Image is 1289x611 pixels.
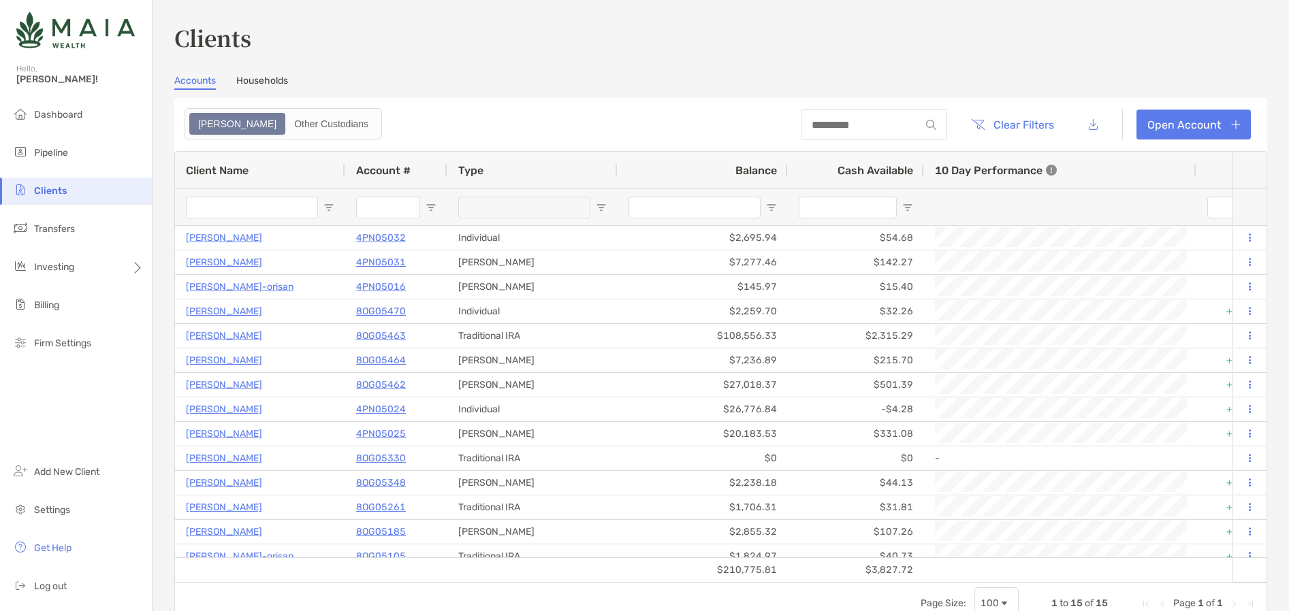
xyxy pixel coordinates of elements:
[788,299,924,323] div: $32.26
[1228,598,1239,609] div: Next Page
[447,397,618,421] div: Individual
[12,539,29,555] img: get-help icon
[356,499,406,516] p: 8OG05261
[356,327,406,344] a: 8OG05463
[1196,397,1278,421] div: +22.06%
[186,450,262,467] a: [PERSON_NAME]
[186,164,249,177] span: Client Name
[34,185,67,197] span: Clients
[902,202,913,213] button: Open Filter Menu
[1217,597,1223,609] span: 1
[12,296,29,312] img: billing icon
[447,373,618,397] div: [PERSON_NAME]
[1096,597,1108,609] span: 15
[186,376,262,393] a: [PERSON_NAME]
[356,376,406,393] p: 8OG05462
[356,523,406,540] p: 8OG05185
[12,577,29,593] img: logout icon
[356,401,406,418] a: 4PN05024
[186,401,262,418] a: [PERSON_NAME]
[1196,226,1278,250] div: +3.71%
[1141,598,1151,609] div: First Page
[961,110,1064,139] button: Clear Filters
[356,474,406,491] a: 8OG05348
[1196,275,1278,299] div: -1.25%
[596,202,607,213] button: Open Filter Menu
[186,352,262,369] p: [PERSON_NAME]
[186,474,262,491] p: [PERSON_NAME]
[618,446,788,470] div: $0
[186,278,293,295] p: [PERSON_NAME]-orisan
[236,75,288,90] a: Households
[34,299,59,311] span: Billing
[356,229,406,246] a: 4PN05032
[788,226,924,250] div: $54.68
[12,258,29,274] img: investing icon
[12,463,29,479] img: add_new_client icon
[735,164,777,177] span: Balance
[766,202,777,213] button: Open Filter Menu
[1196,544,1278,568] div: +25.46%
[186,548,293,565] a: [PERSON_NAME]-orisan
[356,450,406,467] p: 8OG05330
[16,5,135,54] img: Zoe Logo
[618,348,788,372] div: $7,236.89
[618,471,788,495] div: $2,238.18
[618,544,788,568] div: $1,824.97
[34,504,70,516] span: Settings
[12,334,29,350] img: firm-settings icon
[16,73,144,85] span: [PERSON_NAME]!
[788,348,924,372] div: $215.70
[1196,495,1278,519] div: +19.03%
[628,197,761,218] input: Balance Filter Input
[356,197,420,218] input: Account # Filter Input
[12,144,29,160] img: pipeline icon
[356,254,406,271] a: 4PN05031
[618,373,788,397] div: $27,018.37
[618,495,788,519] div: $1,706.31
[447,299,618,323] div: Individual
[618,558,788,582] div: $210,775.81
[12,220,29,236] img: transfers icon
[1051,597,1057,609] span: 1
[1196,324,1278,348] div: +8.54%
[1070,597,1083,609] span: 15
[788,275,924,299] div: $15.40
[447,520,618,544] div: [PERSON_NAME]
[788,250,924,274] div: $142.27
[788,446,924,470] div: $0
[287,114,376,133] div: Other Custodians
[838,164,913,177] span: Cash Available
[356,303,406,320] p: 8OG05470
[618,250,788,274] div: $7,277.46
[1060,597,1068,609] span: to
[447,544,618,568] div: Traditional IRA
[356,352,406,369] a: 8OG05464
[356,164,411,177] span: Account #
[1196,520,1278,544] div: +23.19%
[356,425,406,442] a: 4PN05025
[1196,299,1278,323] div: +15.62%
[1136,110,1251,139] a: Open Account
[34,580,67,592] span: Log out
[186,303,262,320] p: [PERSON_NAME]
[447,226,618,250] div: Individual
[174,22,1267,53] h3: Clients
[186,254,262,271] a: [PERSON_NAME]
[34,109,82,120] span: Dashboard
[186,425,262,442] a: [PERSON_NAME]
[186,523,262,540] a: [PERSON_NAME]
[447,348,618,372] div: [PERSON_NAME]
[788,544,924,568] div: $40.73
[788,558,924,582] div: $3,827.72
[186,327,262,344] a: [PERSON_NAME]
[186,499,262,516] p: [PERSON_NAME]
